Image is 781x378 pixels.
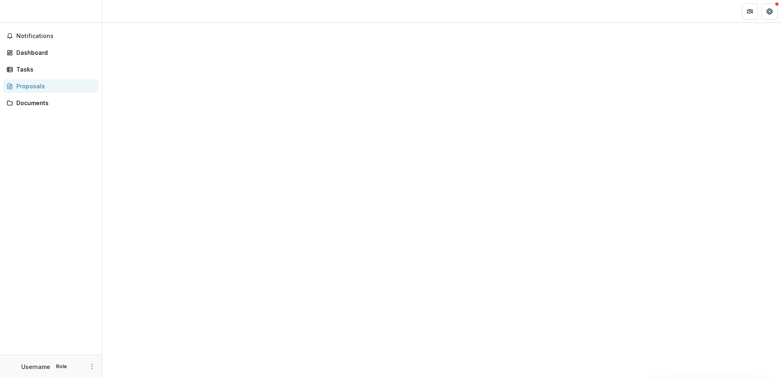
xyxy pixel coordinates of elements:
p: Username [21,362,50,371]
div: Documents [16,99,92,107]
a: Proposals [3,79,98,93]
div: Tasks [16,65,92,74]
a: Dashboard [3,46,98,59]
button: Notifications [3,29,98,43]
p: Role [54,363,69,370]
button: Get Help [761,3,778,20]
button: Partners [742,3,758,20]
div: Proposals [16,82,92,90]
a: Documents [3,96,98,110]
div: Dashboard [16,48,92,57]
a: Tasks [3,63,98,76]
span: Notifications [16,33,95,40]
button: More [87,362,97,371]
